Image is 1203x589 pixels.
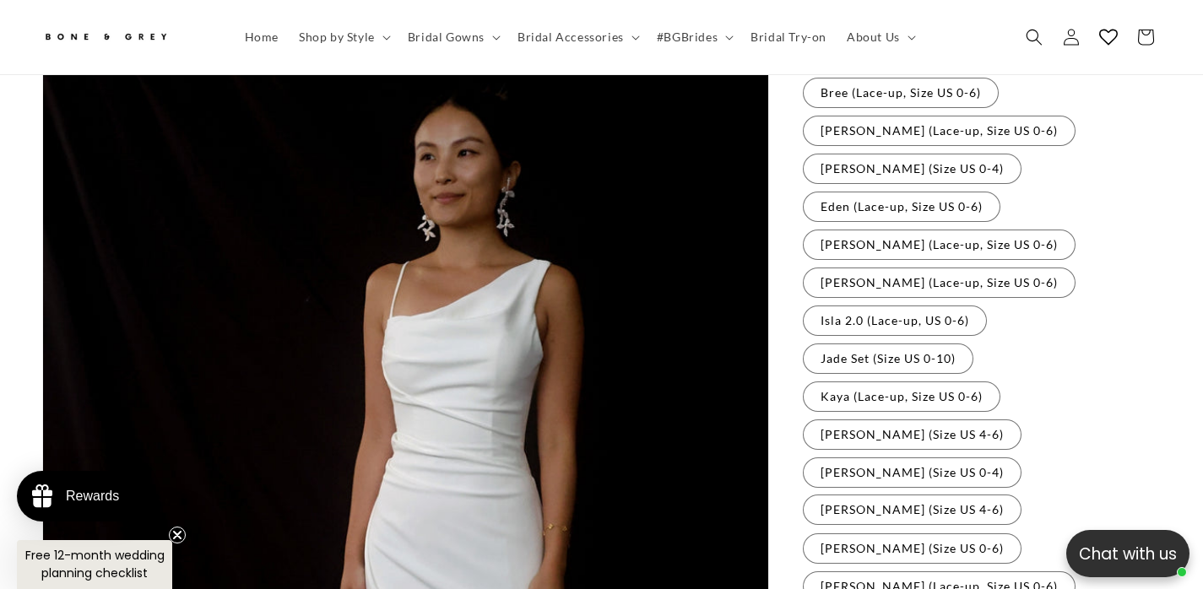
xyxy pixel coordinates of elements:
button: Close teaser [169,527,186,543]
summary: Bridal Gowns [398,19,507,55]
span: Bridal Gowns [408,30,485,45]
p: Chat with us [1066,542,1189,566]
a: Bridal Try-on [740,19,837,55]
a: Write a review [112,96,187,110]
label: Kaya (Lace-up, Size US 0-6) [803,381,1000,411]
span: Home [245,30,279,45]
label: [PERSON_NAME] (Size US 4-6) [803,419,1021,449]
summary: #BGBrides [647,19,740,55]
button: Open chatbox [1066,530,1189,577]
span: Free 12-month wedding planning checklist [25,547,165,581]
span: Shop by Style [299,30,375,45]
button: Write a review [1006,25,1119,54]
label: [PERSON_NAME] (Size US 0-4) [803,457,1021,487]
summary: About Us [837,19,923,55]
div: Rewards [66,489,119,504]
label: [PERSON_NAME] (Size US 0-4) [803,153,1021,183]
span: Bridal Accessories [518,30,624,45]
label: Jade Set (Size US 0-10) [803,343,973,373]
a: Bone and Grey Bridal [36,17,218,57]
span: About Us [847,30,900,45]
label: [PERSON_NAME] (Lace-up, Size US 0-6) [803,267,1076,297]
label: Bree (Lace-up, Size US 0-6) [803,77,999,107]
label: [PERSON_NAME] (Lace-up, Size US 0-6) [803,229,1076,259]
a: Home [235,19,289,55]
img: Bone and Grey Bridal [42,24,169,51]
span: #BGBrides [657,30,718,45]
div: Free 12-month wedding planning checklistClose teaser [17,540,172,589]
summary: Search [1016,19,1053,56]
label: [PERSON_NAME] (Size US 4-6) [803,494,1021,525]
summary: Shop by Style [289,19,398,55]
span: Bridal Try-on [751,30,826,45]
label: Isla 2.0 (Lace-up, US 0-6) [803,305,987,335]
summary: Bridal Accessories [507,19,647,55]
label: Eden (Lace-up, Size US 0-6) [803,191,1000,221]
label: [PERSON_NAME] (Lace-up, Size US 0-6) [803,115,1076,145]
label: [PERSON_NAME] (Size US 0-6) [803,532,1021,563]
